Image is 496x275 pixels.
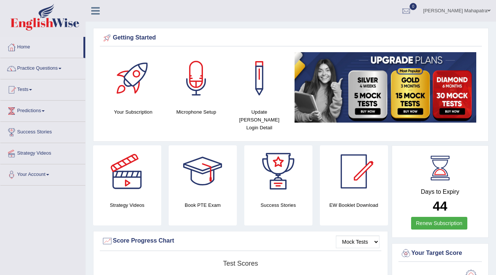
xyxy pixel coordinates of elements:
a: Tests [0,79,85,98]
h4: Microphone Setup [168,108,224,116]
h4: Your Subscription [105,108,161,116]
b: 44 [433,199,447,213]
h4: EW Booklet Download [320,201,388,209]
h4: Update [PERSON_NAME] Login Detail [232,108,287,132]
a: Predictions [0,101,85,119]
h4: Success Stories [244,201,312,209]
h4: Book PTE Exam [169,201,237,209]
div: Getting Started [102,32,480,44]
h4: Days to Expiry [400,189,480,195]
a: Practice Questions [0,58,85,77]
div: Score Progress Chart [102,236,379,247]
h4: Strategy Videos [93,201,161,209]
a: Renew Subscription [411,217,467,230]
a: Your Account [0,164,85,183]
span: 0 [410,3,417,10]
img: small5.jpg [295,52,476,123]
a: Strategy Videos [0,143,85,162]
tspan: Test scores [223,260,258,267]
div: Your Target Score [400,248,480,259]
a: Home [0,37,83,56]
a: Success Stories [0,122,85,140]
